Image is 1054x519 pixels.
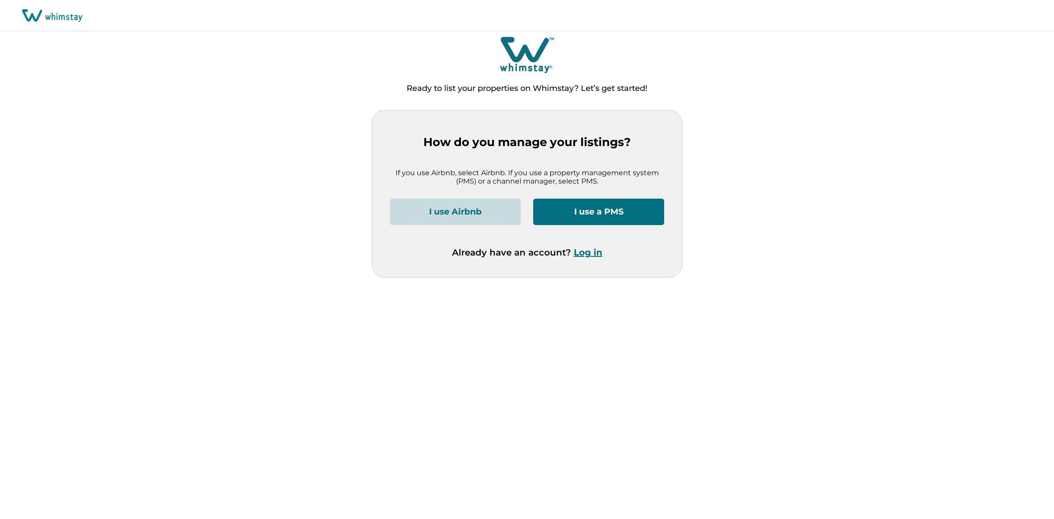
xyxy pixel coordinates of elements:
button: I use Airbnb [390,199,521,225]
p: How do you manage your listings? [390,135,664,149]
p: Ready to list your properties on Whimstay? Let’s get started! [407,84,647,93]
p: If you use Airbnb, select Airbnb. If you use a property management system (PMS) or a channel mana... [390,169,664,186]
button: I use a PMS [533,199,664,225]
p: Already have an account? [452,247,602,258]
button: Log in [574,247,602,258]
